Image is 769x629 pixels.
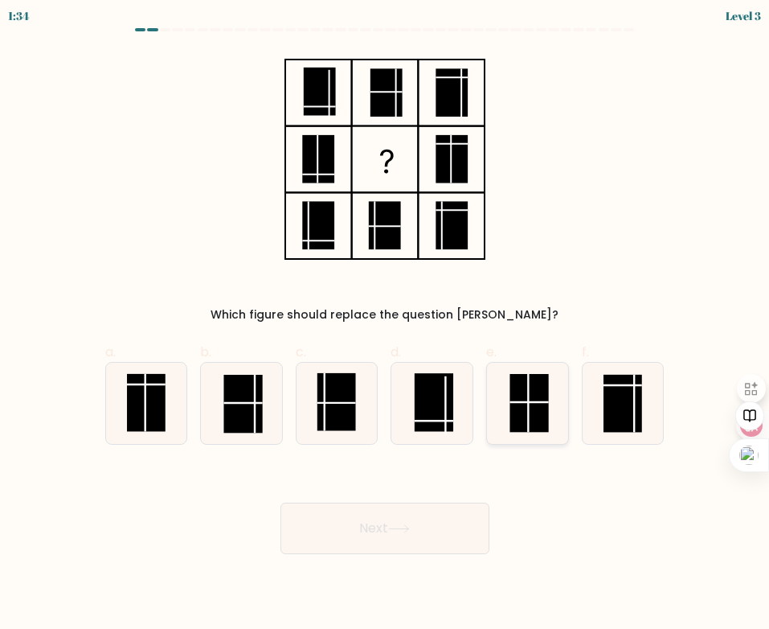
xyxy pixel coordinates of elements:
span: e. [486,343,497,361]
span: c. [296,343,306,361]
button: Next [280,503,489,554]
div: Level 3 [726,7,761,24]
div: 1:34 [8,7,29,24]
span: f. [582,343,589,361]
div: Which figure should replace the question [PERSON_NAME]? [115,306,655,323]
span: a. [105,343,116,361]
span: d. [391,343,401,361]
span: b. [200,343,211,361]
